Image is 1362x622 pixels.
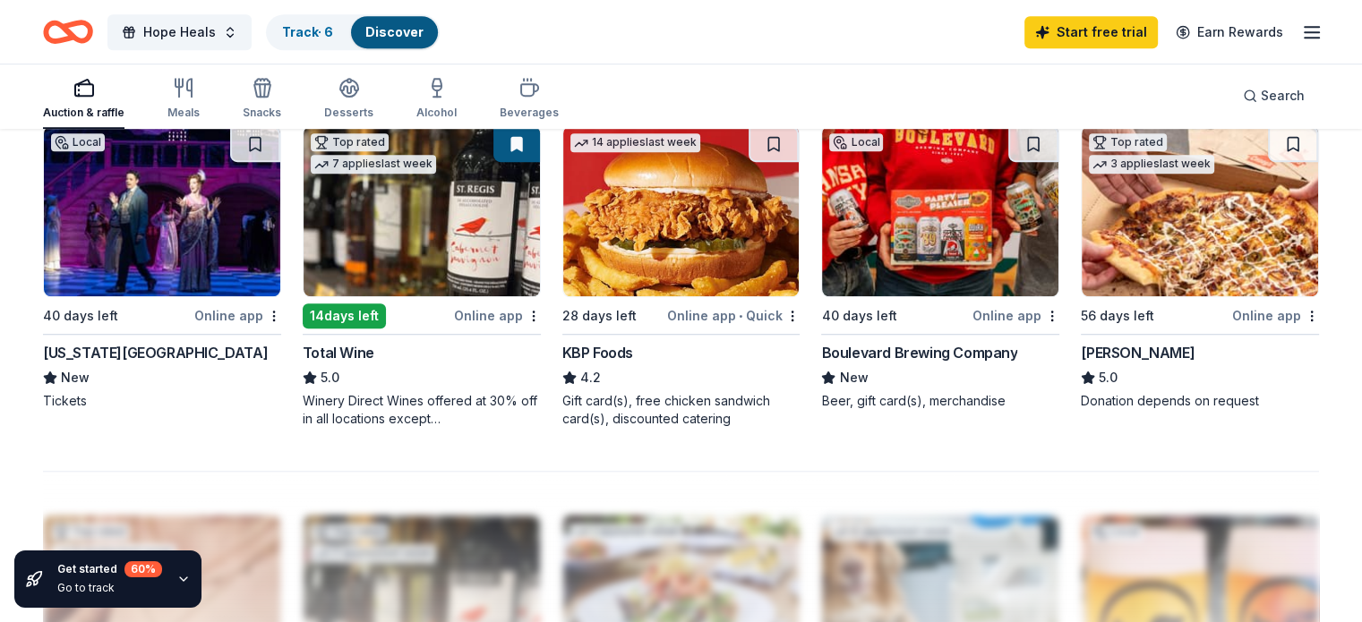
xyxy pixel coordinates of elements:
[1082,126,1318,296] img: Image for Casey's
[739,309,742,323] span: •
[821,125,1059,410] a: Image for Boulevard Brewing CompanyLocal40 days leftOnline appBoulevard Brewing CompanyNewBeer, g...
[1232,304,1319,327] div: Online app
[304,126,540,296] img: Image for Total Wine
[43,305,118,327] div: 40 days left
[61,367,90,388] span: New
[266,14,440,50] button: Track· 6Discover
[570,133,700,152] div: 14 applies last week
[821,305,896,327] div: 40 days left
[822,126,1058,296] img: Image for Boulevard Brewing Company
[1081,342,1195,363] div: [PERSON_NAME]
[243,106,281,120] div: Snacks
[124,561,162,577] div: 60 %
[324,106,373,120] div: Desserts
[972,304,1059,327] div: Online app
[107,14,252,50] button: Hope Heals
[1099,367,1118,388] span: 5.0
[51,133,105,151] div: Local
[1081,305,1154,327] div: 56 days left
[454,304,541,327] div: Online app
[303,303,386,328] div: 14 days left
[43,70,124,129] button: Auction & raffle
[1229,78,1319,114] button: Search
[1089,155,1214,174] div: 3 applies last week
[167,70,200,129] button: Meals
[57,561,162,577] div: Get started
[562,305,637,327] div: 28 days left
[416,106,457,120] div: Alcohol
[311,133,389,151] div: Top rated
[44,126,280,296] img: Image for Kansas City Repertory Theatre
[57,581,162,595] div: Go to track
[563,126,800,296] img: Image for KBP Foods
[324,70,373,129] button: Desserts
[562,125,801,428] a: Image for KBP Foods14 applieslast week28 days leftOnline app•QuickKBP Foods4.2Gift card(s), free ...
[667,304,800,327] div: Online app Quick
[562,342,633,363] div: KBP Foods
[821,342,1017,363] div: Boulevard Brewing Company
[1089,133,1167,151] div: Top rated
[500,106,559,120] div: Beverages
[1081,392,1319,410] div: Donation depends on request
[282,24,333,39] a: Track· 6
[839,367,868,388] span: New
[303,125,541,428] a: Image for Total WineTop rated7 applieslast week14days leftOnline appTotal Wine5.0Winery Direct Wi...
[43,392,281,410] div: Tickets
[143,21,216,43] span: Hope Heals
[321,367,339,388] span: 5.0
[43,11,93,53] a: Home
[829,133,883,151] div: Local
[43,342,268,363] div: [US_STATE][GEOGRAPHIC_DATA]
[243,70,281,129] button: Snacks
[311,155,436,174] div: 7 applies last week
[416,70,457,129] button: Alcohol
[821,392,1059,410] div: Beer, gift card(s), merchandise
[500,70,559,129] button: Beverages
[1024,16,1158,48] a: Start free trial
[562,392,801,428] div: Gift card(s), free chicken sandwich card(s), discounted catering
[167,106,200,120] div: Meals
[1081,125,1319,410] a: Image for Casey'sTop rated3 applieslast week56 days leftOnline app[PERSON_NAME]5.0Donation depend...
[43,106,124,120] div: Auction & raffle
[303,392,541,428] div: Winery Direct Wines offered at 30% off in all locations except [GEOGRAPHIC_DATA], [GEOGRAPHIC_DAT...
[194,304,281,327] div: Online app
[43,125,281,410] a: Image for Kansas City Repertory TheatreLocal40 days leftOnline app[US_STATE][GEOGRAPHIC_DATA]NewT...
[1261,85,1305,107] span: Search
[580,367,601,388] span: 4.2
[1165,16,1294,48] a: Earn Rewards
[365,24,424,39] a: Discover
[303,342,374,363] div: Total Wine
